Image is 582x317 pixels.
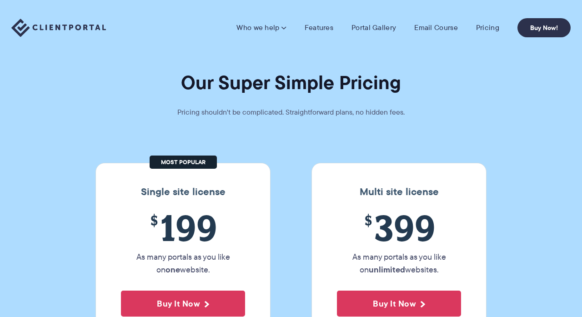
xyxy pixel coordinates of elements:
h3: Single site license [105,186,261,198]
button: Buy It Now [121,291,245,317]
p: Pricing shouldn't be complicated. Straightforward plans, no hidden fees. [155,106,427,119]
button: Buy It Now [337,291,461,317]
a: Buy Now! [517,18,571,37]
a: Features [305,23,333,32]
strong: one [166,263,180,276]
a: Portal Gallery [351,23,396,32]
a: Who we help [236,23,286,32]
span: 399 [337,207,461,248]
a: Email Course [414,23,458,32]
span: 199 [121,207,245,248]
strong: unlimited [369,263,405,276]
h3: Multi site license [321,186,477,198]
a: Pricing [476,23,499,32]
p: As many portals as you like on websites. [337,251,461,276]
p: As many portals as you like on website. [121,251,245,276]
